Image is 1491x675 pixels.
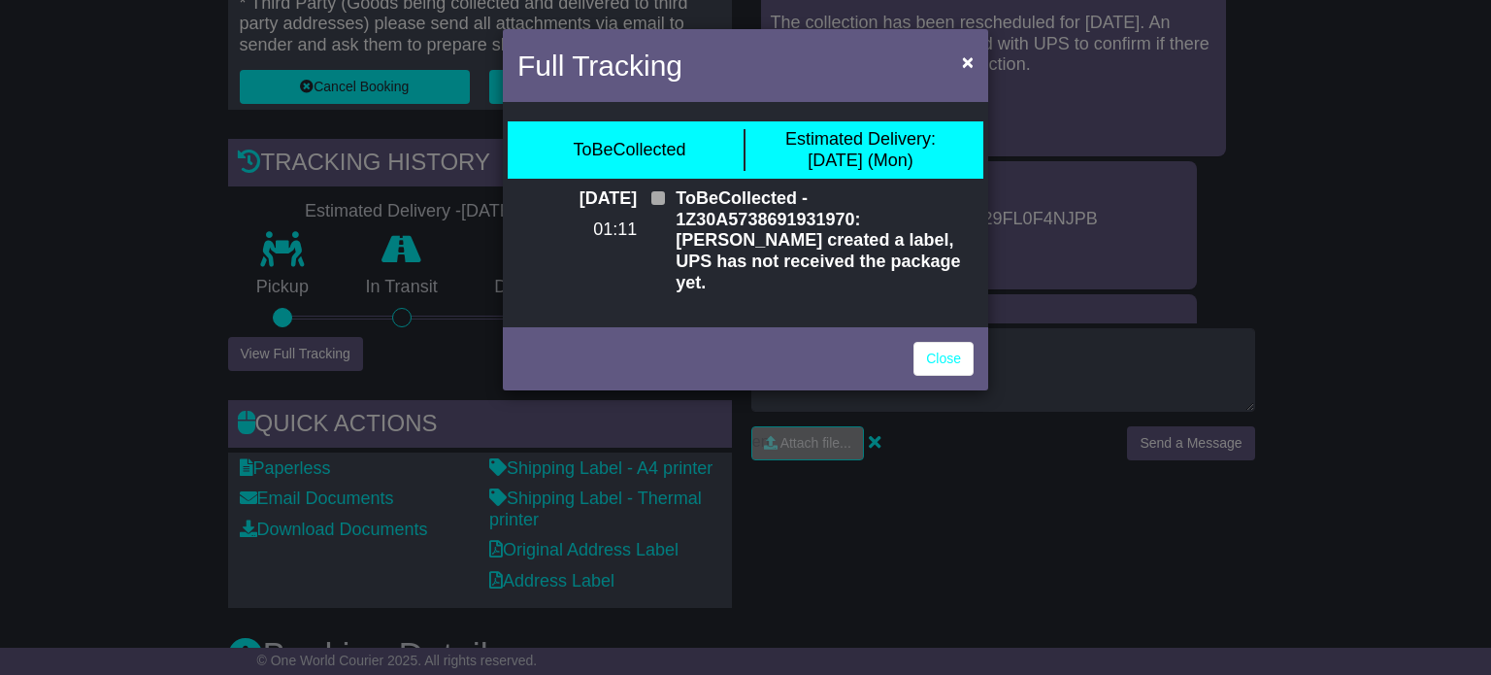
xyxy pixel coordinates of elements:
[952,42,983,82] button: Close
[962,51,974,73] span: ×
[517,44,682,87] h4: Full Tracking
[517,219,637,241] p: 01:11
[785,129,936,149] span: Estimated Delivery:
[517,188,637,210] p: [DATE]
[785,129,936,171] div: [DATE] (Mon)
[913,342,974,376] a: Close
[573,140,685,161] div: ToBeCollected
[676,188,974,293] p: ToBeCollected - 1Z30A5738691931970: [PERSON_NAME] created a label, UPS has not received the packa...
